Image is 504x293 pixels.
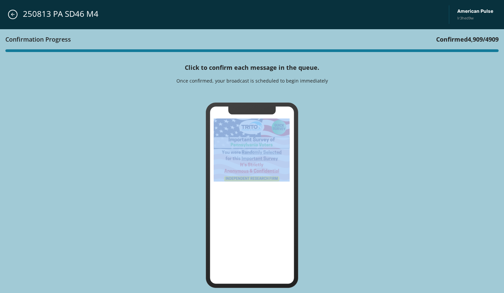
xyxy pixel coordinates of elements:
span: 250813 PA SD46 M4 [23,8,98,19]
span: 4,909 [468,35,483,43]
h3: Confirmation Progress [5,35,71,44]
span: lr3hed9w [457,15,493,21]
span: American Pulse [457,8,493,15]
p: Once confirmed, your broadcast is scheduled to begin immediately [176,78,328,84]
img: 2025-08-13_172915_9126_phplXNVoo-300x250-1777.png [214,118,290,182]
h4: Click to confirm each message in the queue. [185,63,319,72]
h3: Confirmed / 4909 [436,35,499,44]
